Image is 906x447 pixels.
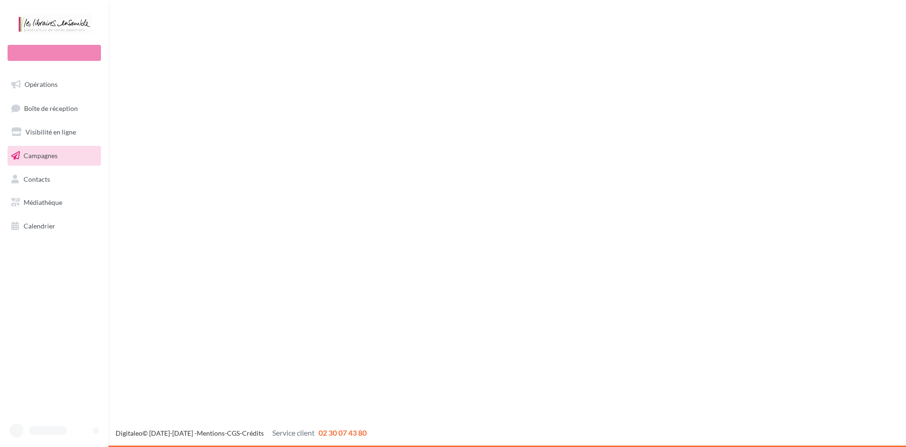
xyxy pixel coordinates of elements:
[272,428,315,437] span: Service client
[116,429,367,437] span: © [DATE]-[DATE] - - -
[24,104,78,112] span: Boîte de réception
[8,45,101,61] div: Nouvelle campagne
[25,128,76,136] span: Visibilité en ligne
[6,146,103,166] a: Campagnes
[6,193,103,212] a: Médiathèque
[24,198,62,206] span: Médiathèque
[6,122,103,142] a: Visibilité en ligne
[227,429,240,437] a: CGS
[24,152,58,160] span: Campagnes
[25,80,58,88] span: Opérations
[116,429,143,437] a: Digitaleo
[197,429,225,437] a: Mentions
[24,175,50,183] span: Contacts
[319,428,367,437] span: 02 30 07 43 80
[6,216,103,236] a: Calendrier
[6,75,103,94] a: Opérations
[6,169,103,189] a: Contacts
[6,98,103,118] a: Boîte de réception
[24,222,55,230] span: Calendrier
[242,429,264,437] a: Crédits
